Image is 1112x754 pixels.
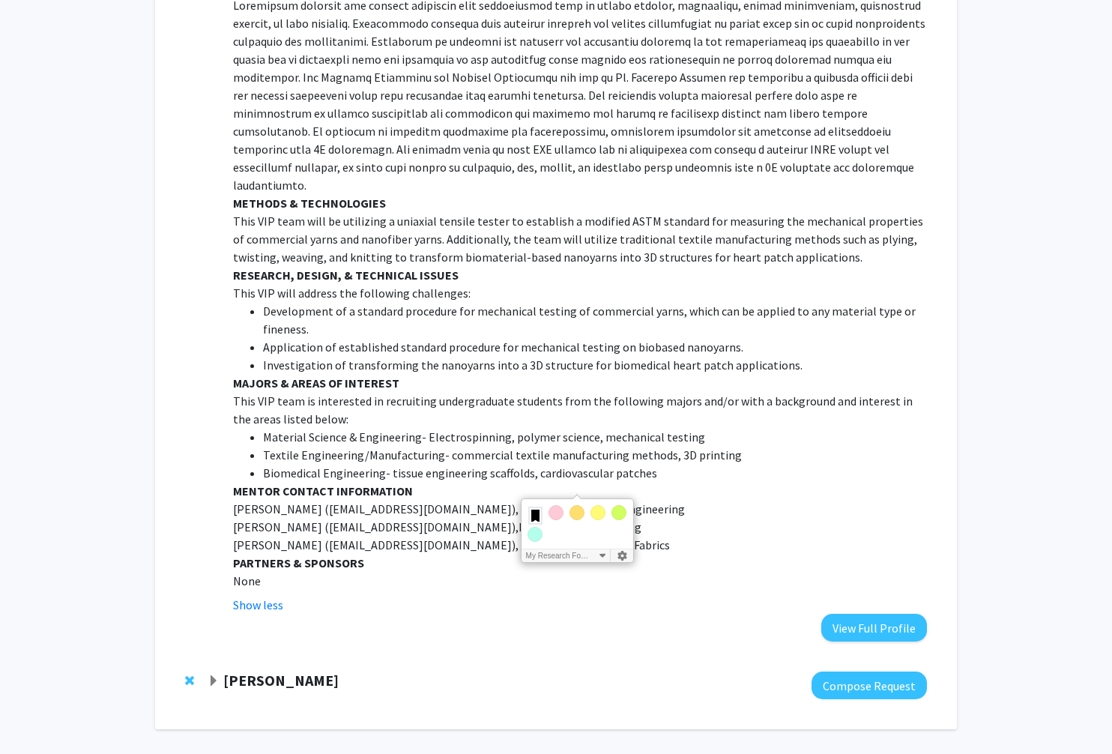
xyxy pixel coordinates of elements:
li: Material Science & Engineering- Electrospinning, polymer science, mechanical testing [263,428,927,446]
strong: METHODS & TECHNOLOGIES [233,196,386,211]
iframe: Chat [11,687,64,743]
span: [EMAIL_ADDRESS][DOMAIN_NAME]), Center for Functional Fabrics [329,537,670,552]
li: Development of a standard procedure for mechanical testing of commercial yarns, which can be appl... [263,302,927,338]
strong: [PERSON_NAME] [223,671,339,690]
li: Biomedical Engineering- tissue engineering scaffolds, cardiovascular patches [263,464,927,482]
span: Remove John Medaglia from bookmarks [185,675,194,687]
p: This VIP will address the following challenges: [233,284,927,302]
li: Textile Engineering/Manufacturing- commercial textile manufacturing methods, 3D printing [263,446,927,464]
button: Show less [233,596,283,614]
button: View Full Profile [821,614,927,642]
p: This VIP team is interested in recruiting undergraduate students from the following majors and/or... [233,392,927,428]
p: [PERSON_NAME] ( Biomedical Engineering [233,518,927,536]
p: None [233,572,927,590]
strong: MENTOR CONTACT INFORMATION [233,483,413,498]
p: This VIP team will be utilizing a uniaxial tensile tester to establish a modified ASTM standard f... [233,212,927,266]
strong: MAJORS & AREAS OF INTEREST [233,376,399,390]
strong: RESEARCH, DESIGN, & TECHNICAL ISSUES [233,268,459,283]
button: Compose Request to John Medaglia [812,672,927,699]
li: Investigation of transforming the nanoyarns into a 3D structure for biomedical heart patch applic... [263,356,927,374]
li: Application of established standard procedure for mechanical testing on biobased nanoyarns. [263,338,927,356]
span: [EMAIL_ADDRESS][DOMAIN_NAME]), [329,519,519,534]
p: [PERSON_NAME] ( [233,500,927,518]
strong: PARTNERS & SPONSORS [233,555,364,570]
span: [EMAIL_ADDRESS][DOMAIN_NAME]), Materials Science & Engineering [329,501,685,516]
p: [PERSON_NAME] ( [233,536,927,554]
span: Expand John Medaglia Bookmark [208,675,220,687]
